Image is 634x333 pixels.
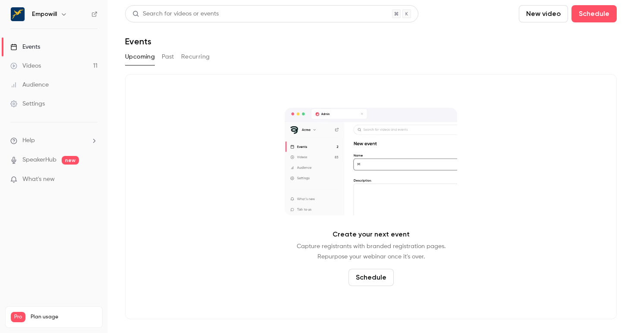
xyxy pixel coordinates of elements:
[87,176,97,184] iframe: Noticeable Trigger
[125,50,155,64] button: Upcoming
[181,50,210,64] button: Recurring
[31,314,97,321] span: Plan usage
[297,241,446,262] p: Capture registrants with branded registration pages. Repurpose your webinar once it's over.
[519,5,568,22] button: New video
[10,136,97,145] li: help-dropdown-opener
[22,136,35,145] span: Help
[132,9,219,19] div: Search for videos or events
[571,5,617,22] button: Schedule
[10,81,49,89] div: Audience
[22,175,55,184] span: What's new
[11,312,25,322] span: Pro
[11,7,25,21] img: Empowill
[348,269,394,286] button: Schedule
[62,156,79,165] span: new
[125,36,151,47] h1: Events
[10,62,41,70] div: Videos
[32,10,57,19] h6: Empowill
[333,229,410,240] p: Create your next event
[10,43,40,51] div: Events
[22,156,56,165] a: SpeakerHub
[162,50,174,64] button: Past
[10,100,45,108] div: Settings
